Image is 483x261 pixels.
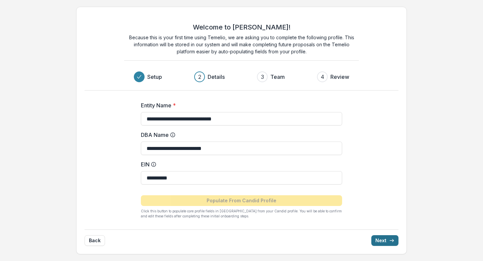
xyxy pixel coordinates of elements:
h3: Setup [147,73,162,81]
button: Next [371,235,398,246]
label: Entity Name [141,101,338,109]
h3: Review [330,73,349,81]
label: EIN [141,160,338,168]
h3: Team [270,73,285,81]
div: Progress [134,71,349,82]
label: DBA Name [141,131,338,139]
p: Because this is your first time using Temelio, we are asking you to complete the following profil... [124,34,359,55]
div: 4 [321,73,324,81]
div: 2 [198,73,201,81]
button: Populate From Candid Profile [141,195,342,206]
div: 3 [261,73,264,81]
h3: Details [208,73,225,81]
h2: Welcome to [PERSON_NAME]! [193,23,290,31]
p: Click this button to populate core profile fields in [GEOGRAPHIC_DATA] from your Candid profile. ... [141,209,342,219]
button: Back [85,235,105,246]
